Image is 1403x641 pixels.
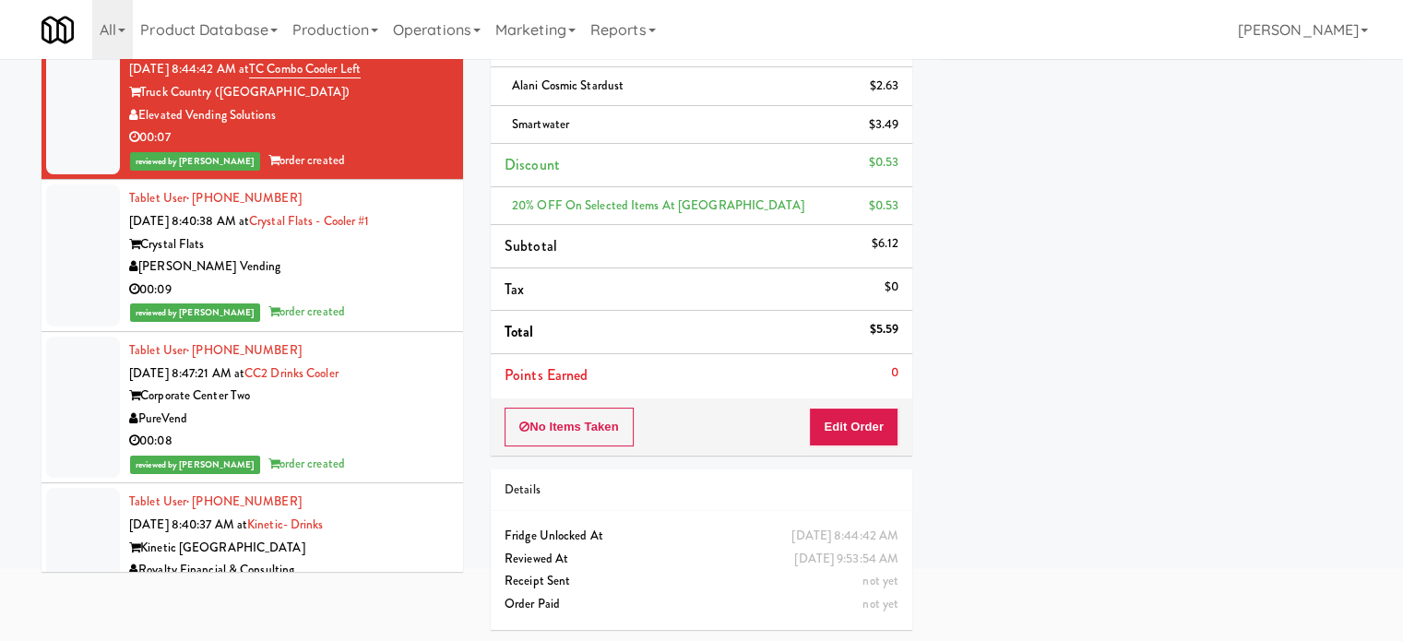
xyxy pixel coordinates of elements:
[869,113,899,137] div: $3.49
[505,570,898,593] div: Receipt Sent
[505,321,534,342] span: Total
[505,479,898,502] div: Details
[505,593,898,616] div: Order Paid
[505,154,560,175] span: Discount
[870,75,899,98] div: $2.63
[505,548,898,571] div: Reviewed At
[129,516,247,533] span: [DATE] 8:40:37 AM at
[268,303,345,320] span: order created
[42,14,74,46] img: Micromart
[129,126,449,149] div: 00:07
[791,525,898,548] div: [DATE] 8:44:42 AM
[129,559,449,582] div: Royalty Financial & Consulting
[129,104,449,127] div: Elevated Vending Solutions
[869,195,899,218] div: $0.53
[129,537,449,560] div: Kinetic [GEOGRAPHIC_DATA]
[129,279,449,302] div: 00:09
[186,189,302,207] span: · [PHONE_NUMBER]
[249,212,370,230] a: Crystal Flats - Cooler #1
[505,525,898,548] div: Fridge Unlocked At
[870,318,899,341] div: $5.59
[268,455,345,472] span: order created
[869,151,899,174] div: $0.53
[505,364,588,386] span: Points Earned
[129,493,302,510] a: Tablet User· [PHONE_NUMBER]
[129,385,449,408] div: Corporate Center Two
[129,60,249,77] span: [DATE] 8:44:42 AM at
[129,255,449,279] div: [PERSON_NAME] Vending
[129,341,302,359] a: Tablet User· [PHONE_NUMBER]
[186,493,302,510] span: · [PHONE_NUMBER]
[505,408,634,446] button: No Items Taken
[794,548,898,571] div: [DATE] 9:53:54 AM
[872,232,899,255] div: $6.12
[129,81,449,104] div: Truck Country ([GEOGRAPHIC_DATA])
[130,152,260,171] span: reviewed by [PERSON_NAME]
[42,483,463,635] li: Tablet User· [PHONE_NUMBER][DATE] 8:40:37 AM atKinetic- DrinksKinetic [GEOGRAPHIC_DATA]Royalty Fi...
[249,60,361,78] a: TC Combo Cooler Left
[809,408,898,446] button: Edit Order
[505,279,524,300] span: Tax
[129,212,249,230] span: [DATE] 8:40:38 AM at
[129,430,449,453] div: 00:08
[130,303,260,322] span: reviewed by [PERSON_NAME]
[129,233,449,256] div: Crystal Flats
[885,276,898,299] div: $0
[512,115,569,133] span: Smartwater
[42,180,463,332] li: Tablet User· [PHONE_NUMBER][DATE] 8:40:38 AM atCrystal Flats - Cooler #1Crystal Flats[PERSON_NAME...
[129,364,244,382] span: [DATE] 8:47:21 AM at
[129,189,302,207] a: Tablet User· [PHONE_NUMBER]
[891,362,898,385] div: 0
[186,341,302,359] span: · [PHONE_NUMBER]
[268,151,345,169] span: order created
[512,196,804,214] span: 20% OFF on Selected Items at [GEOGRAPHIC_DATA]
[130,456,260,474] span: reviewed by [PERSON_NAME]
[862,572,898,589] span: not yet
[244,364,339,382] a: CC2 Drinks Cooler
[42,29,463,181] li: Tablet User· [PHONE_NUMBER][DATE] 8:44:42 AM atTC Combo Cooler LeftTruck Country ([GEOGRAPHIC_DAT...
[129,408,449,431] div: PureVend
[247,516,324,533] a: Kinetic- Drinks
[862,595,898,612] span: not yet
[505,235,557,256] span: Subtotal
[42,332,463,484] li: Tablet User· [PHONE_NUMBER][DATE] 8:47:21 AM atCC2 Drinks CoolerCorporate Center TwoPureVend00:08...
[512,77,624,94] span: Alani Cosmic Stardust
